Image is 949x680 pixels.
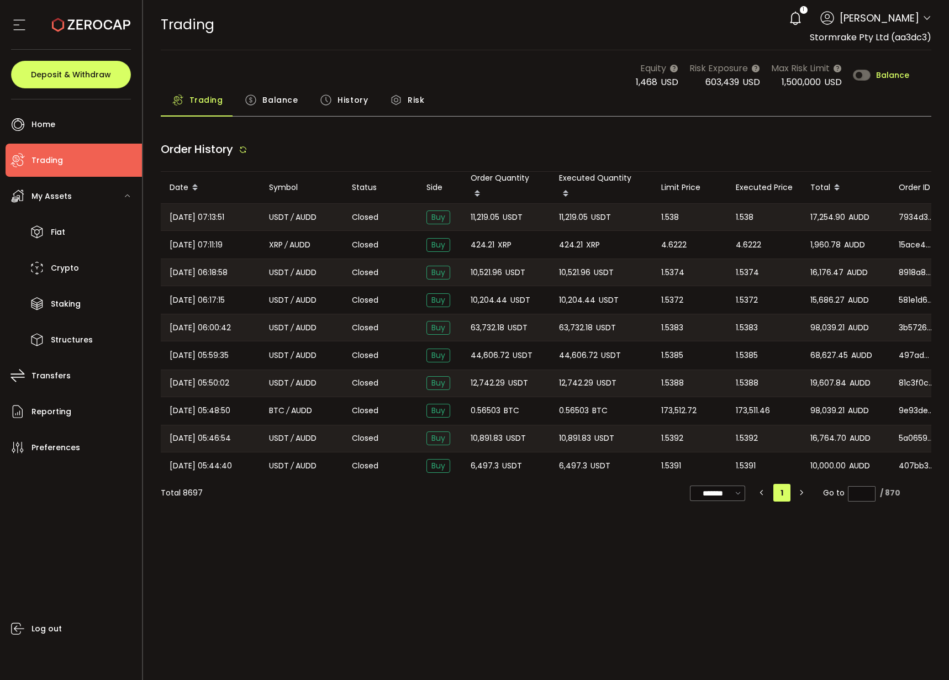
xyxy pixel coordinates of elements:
span: Structures [51,332,93,348]
span: Closed [352,239,378,251]
span: BTC [592,404,608,417]
span: 63,732.18 [559,321,593,334]
span: Balance [262,89,298,111]
span: Buy [426,321,450,335]
span: Trading [31,152,63,168]
span: AUDD [296,432,317,445]
span: Buy [426,210,450,224]
span: Risk [408,89,424,111]
span: AUDD [291,404,312,417]
span: AUDD [848,294,869,307]
div: Date [161,178,260,197]
span: USDT [591,460,610,472]
span: USDT [269,211,289,224]
span: [PERSON_NAME] [840,10,919,25]
em: / [291,266,294,279]
span: 1,960.78 [810,239,841,251]
span: AUDD [847,266,868,279]
span: 1.5385 [661,349,683,362]
span: 68,627.45 [810,349,848,362]
div: Order Quantity [462,172,550,203]
span: 0.56503 [471,404,500,417]
div: Limit Price [652,181,727,194]
span: AUDD [851,349,872,362]
span: USDT [508,377,528,389]
span: Go to [823,485,876,500]
div: Executed Quantity [550,172,652,203]
span: AUDD [296,460,317,472]
span: 12,742.29 [559,377,593,389]
span: Balance [876,71,909,79]
span: Fiat [51,224,65,240]
span: USDT [597,377,616,389]
span: 1.5383 [736,321,758,334]
span: Log out [31,621,62,637]
span: AUDD [849,460,870,472]
span: 1.5388 [736,377,758,389]
span: BTC [504,404,519,417]
div: Executed Price [727,181,802,194]
span: USDT [506,432,526,445]
span: 7934d39e-50af-457f-8652-d8adeadfe12b [899,212,934,223]
span: 1.5374 [736,266,759,279]
span: Closed [352,377,378,389]
span: 1,500,000 [782,76,821,88]
span: [DATE] 06:00:42 [170,321,231,334]
span: Closed [352,460,378,472]
em: / [291,294,294,307]
span: Equity [640,61,666,75]
span: 6,497.3 [471,460,499,472]
span: 5a06598e-0e95-42f7-8839-52fd559e3feb [899,433,934,444]
div: Total 8697 [161,487,203,499]
span: 603,439 [705,76,739,88]
span: AUDD [848,404,869,417]
span: Closed [352,433,378,444]
span: USDT [594,266,614,279]
span: AUDD [296,266,317,279]
span: 6,497.3 [559,460,587,472]
span: Buy [426,376,450,390]
span: Deposit & Withdraw [31,71,111,78]
span: USDT [505,266,525,279]
span: Preferences [31,440,80,456]
span: Closed [352,350,378,361]
span: [DATE] 05:44:40 [170,460,232,472]
span: Crypto [51,260,79,276]
span: 424.21 [559,239,583,251]
span: USD [742,76,760,88]
span: USDT [269,432,289,445]
span: 98,039.21 [810,321,845,334]
em: / [291,460,294,472]
span: Transfers [31,368,71,384]
span: Buy [426,349,450,362]
span: USDT [269,266,289,279]
span: 16,176.47 [810,266,843,279]
span: 1.538 [661,211,679,224]
span: AUDD [296,349,317,362]
span: 8918a8bc-bff6-4de4-b7da-dbe326dfc3df [899,267,934,278]
span: 10,891.83 [559,432,591,445]
em: / [291,377,294,389]
span: 1.5385 [736,349,758,362]
div: Total [802,178,890,197]
span: 1.5374 [661,266,684,279]
span: 10,521.96 [559,266,591,279]
span: 15,686.27 [810,294,845,307]
span: 10,891.83 [471,432,503,445]
span: XRP [586,239,600,251]
span: USDT [508,321,528,334]
span: [DATE] 07:13:51 [170,211,224,224]
li: 1 [773,484,790,502]
span: 3b57260f-abf1-4c30-ab9a-64e32054da71 [899,322,934,334]
span: XRP [498,239,512,251]
span: 10,204.44 [559,294,595,307]
span: Trading [161,15,214,34]
em: / [291,321,294,334]
span: USDT [599,294,619,307]
span: USDT [594,432,614,445]
span: USD [661,76,678,88]
em: / [291,211,294,224]
span: 1.5383 [661,321,683,334]
span: Closed [352,405,378,417]
span: Home [31,117,55,133]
